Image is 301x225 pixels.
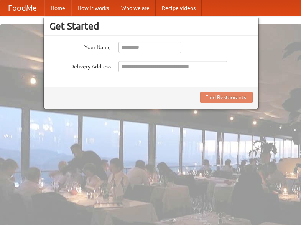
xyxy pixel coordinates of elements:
[115,0,156,16] a: Who we are
[71,0,115,16] a: How it works
[49,61,111,70] label: Delivery Address
[156,0,202,16] a: Recipe videos
[49,20,253,32] h3: Get Started
[0,0,44,16] a: FoodMe
[49,42,111,51] label: Your Name
[44,0,71,16] a: Home
[200,92,253,103] button: Find Restaurants!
